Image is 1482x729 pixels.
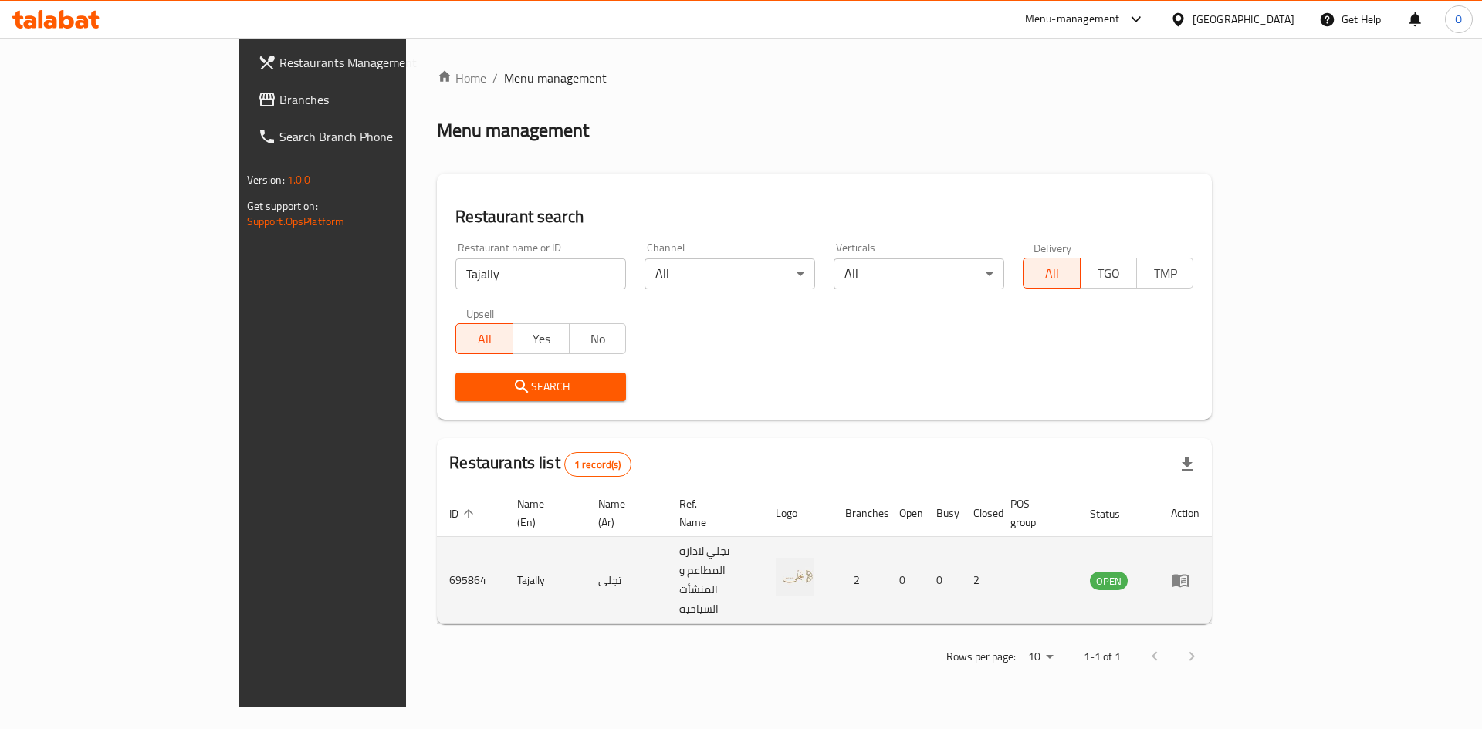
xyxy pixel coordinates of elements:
[287,170,311,190] span: 1.0.0
[576,328,620,350] span: No
[245,44,487,81] a: Restaurants Management
[245,81,487,118] a: Branches
[1080,258,1137,289] button: TGO
[455,323,513,354] button: All
[1090,572,1128,590] div: OPEN
[513,323,570,354] button: Yes
[565,457,631,472] span: 1 record(s)
[1022,646,1059,669] div: Rows per page:
[455,205,1193,228] h2: Restaurant search
[519,328,563,350] span: Yes
[667,537,764,624] td: تجلي لاداره المطاعم و المنشأت السياحيه
[1143,262,1187,285] span: TMP
[564,452,631,477] div: Total records count
[1193,11,1294,28] div: [GEOGRAPHIC_DATA]
[924,537,961,624] td: 0
[247,196,318,216] span: Get support on:
[586,537,666,624] td: تجلى
[1455,11,1462,28] span: O
[279,53,475,72] span: Restaurants Management
[598,494,648,532] span: Name (Ar)
[247,211,345,231] a: Support.OpsPlatform
[961,490,998,537] th: Closed
[247,170,285,190] span: Version:
[833,490,887,537] th: Branches
[455,258,626,289] input: Search for restaurant name or ID..
[946,647,1016,667] p: Rows per page:
[466,308,495,319] label: Upsell
[1034,242,1072,253] label: Delivery
[1169,446,1206,483] div: Export file
[1090,572,1128,590] span: OPEN
[1136,258,1193,289] button: TMP
[437,118,589,143] h2: Menu management
[449,451,631,477] h2: Restaurants list
[1087,262,1131,285] span: TGO
[449,505,479,523] span: ID
[1030,262,1074,285] span: All
[245,118,487,155] a: Search Branch Phone
[437,490,1212,624] table: enhanced table
[776,558,814,596] img: Tajally
[279,90,475,109] span: Branches
[763,490,833,537] th: Logo
[505,537,586,624] td: Tajally
[887,490,924,537] th: Open
[924,490,961,537] th: Busy
[961,537,998,624] td: 2
[1084,647,1121,667] p: 1-1 of 1
[504,69,607,87] span: Menu management
[887,537,924,624] td: 0
[569,323,626,354] button: No
[833,537,887,624] td: 2
[645,258,815,289] div: All
[517,494,567,532] span: Name (En)
[468,377,614,397] span: Search
[1025,10,1120,29] div: Menu-management
[1010,494,1059,532] span: POS group
[1159,490,1212,537] th: Action
[1023,258,1080,289] button: All
[455,373,626,401] button: Search
[1090,505,1140,523] span: Status
[834,258,1004,289] div: All
[279,127,475,146] span: Search Branch Phone
[437,69,1212,87] nav: breadcrumb
[492,69,498,87] li: /
[679,494,746,532] span: Ref. Name
[462,328,506,350] span: All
